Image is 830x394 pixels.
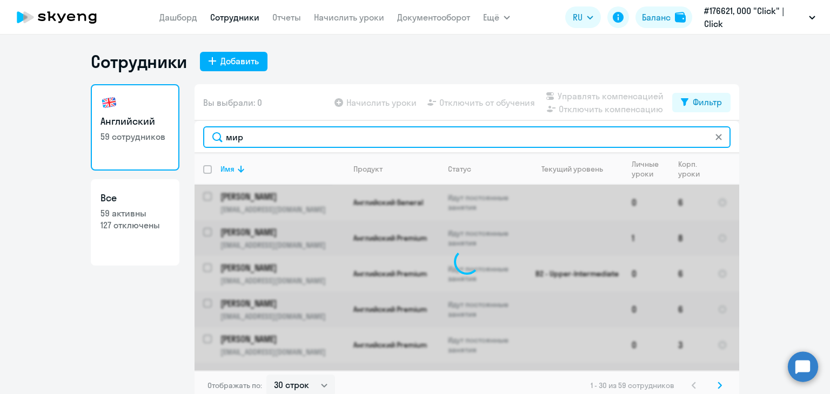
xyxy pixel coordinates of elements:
div: Добавить [220,55,259,67]
div: Текущий уровень [531,164,622,174]
span: 1 - 30 из 59 сотрудников [591,381,674,390]
div: Имя [220,164,344,174]
a: Все59 активны127 отключены [91,179,179,266]
span: RU [573,11,583,24]
h3: Все [101,191,170,205]
button: Балансbalance [635,6,692,28]
button: Добавить [200,52,267,71]
div: Личные уроки [632,159,669,179]
div: Имя [220,164,235,174]
div: Фильтр [693,96,722,108]
div: Текущий уровень [541,164,603,174]
button: RU [565,6,601,28]
div: Продукт [353,164,383,174]
button: Ещё [483,6,510,28]
span: Вы выбрали: 0 [203,96,262,109]
span: Ещё [483,11,499,24]
div: Баланс [642,11,671,24]
a: Начислить уроки [314,12,384,23]
button: #176621, ООО "Click" | Click [699,4,821,30]
a: Отчеты [272,12,301,23]
a: Английский59 сотрудников [91,84,179,171]
a: Документооборот [397,12,470,23]
p: 127 отключены [101,219,170,231]
button: Фильтр [672,93,731,112]
div: Корп. уроки [678,159,708,179]
img: english [101,94,118,111]
p: 59 активны [101,207,170,219]
a: Дашборд [159,12,197,23]
div: Статус [448,164,471,174]
span: Отображать по: [207,381,262,390]
p: #176621, ООО "Click" | Click [704,4,805,30]
a: Сотрудники [210,12,259,23]
img: balance [675,12,686,23]
p: 59 сотрудников [101,131,170,142]
h1: Сотрудники [91,51,187,72]
h3: Английский [101,114,170,128]
input: Поиск по имени, email, продукту или статусу [203,126,731,148]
